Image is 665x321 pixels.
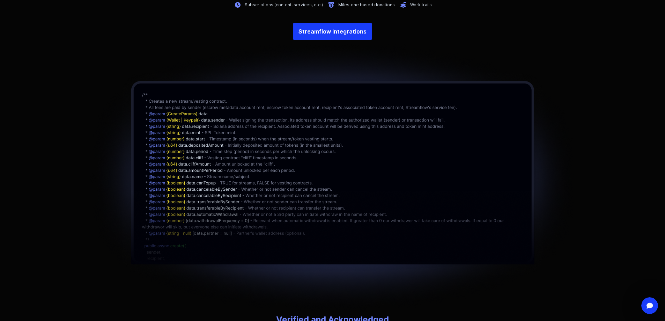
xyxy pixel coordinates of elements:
img: img [399,1,407,9]
img: img [234,1,242,9]
p: Milestone based donations [338,2,395,8]
img: developer bg [84,40,581,314]
p: Work trails [410,2,432,8]
a: Streamflow Integrations [293,23,372,40]
img: img [327,1,335,9]
p: Subscriptions (content, services, etc.) [245,2,323,8]
iframe: Intercom live chat [641,297,658,314]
